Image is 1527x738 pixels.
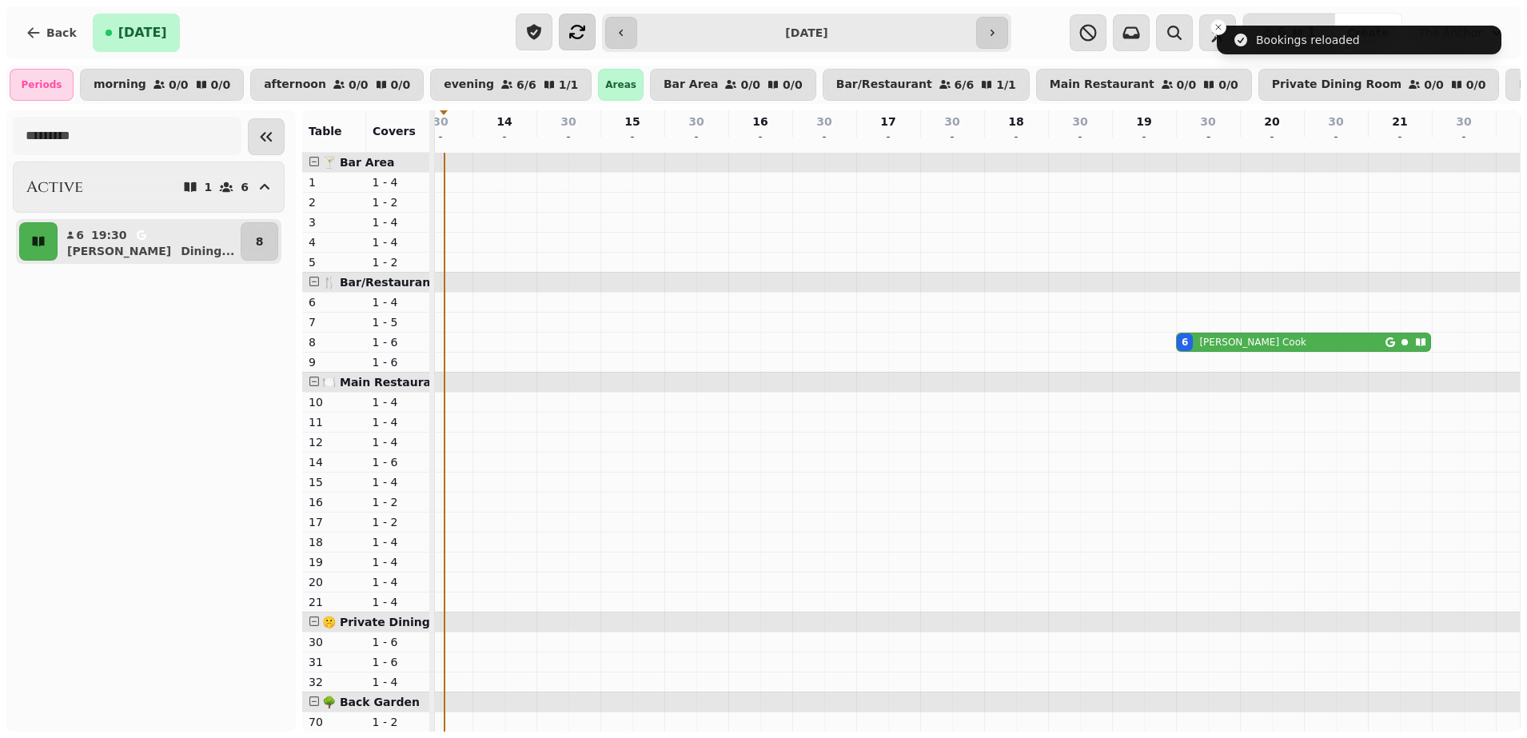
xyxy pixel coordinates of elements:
[309,294,360,310] p: 6
[309,534,360,550] p: 18
[91,227,127,243] p: 19:30
[13,14,90,52] button: Back
[373,534,424,550] p: 1 - 4
[752,114,767,130] p: 16
[1072,114,1087,130] p: 30
[626,133,639,149] p: 0
[1266,133,1278,149] p: 0
[309,674,360,690] p: 32
[373,314,424,330] p: 1 - 5
[211,79,231,90] p: 0 / 0
[1138,133,1150,149] p: 0
[444,78,494,91] p: evening
[80,69,244,101] button: morning0/00/0
[322,376,445,389] span: 🍽️ Main Restaurant
[309,414,360,430] p: 11
[309,254,360,270] p: 5
[1202,133,1214,149] p: 6
[309,354,360,370] p: 9
[322,156,394,169] span: 🍸 Bar Area
[309,494,360,510] p: 16
[1008,114,1023,130] p: 18
[430,69,592,101] button: evening6/61/1
[433,114,448,130] p: 30
[373,514,424,530] p: 1 - 2
[373,494,424,510] p: 1 - 2
[373,634,424,650] p: 1 - 6
[75,227,85,243] p: 6
[1258,69,1500,101] button: Private Dining Room0/00/0
[1456,114,1471,130] p: 30
[1424,79,1444,90] p: 0 / 0
[309,434,360,450] p: 12
[322,696,420,708] span: 🌳 Back Garden
[1050,78,1154,91] p: Main Restaurant
[373,434,424,450] p: 1 - 4
[1330,133,1342,149] p: 0
[498,133,511,149] p: 0
[373,354,424,370] p: 1 - 6
[373,654,424,670] p: 1 - 6
[309,574,360,590] p: 20
[664,78,719,91] p: Bar Area
[880,114,895,130] p: 17
[754,133,767,149] p: 0
[373,454,424,470] p: 1 - 6
[740,79,760,90] p: 0 / 0
[391,79,411,90] p: 0 / 0
[823,69,1030,101] button: Bar/Restaurant6/61/1
[309,234,360,250] p: 4
[309,474,360,490] p: 15
[248,118,285,155] button: Collapse sidebar
[309,714,360,730] p: 70
[373,414,424,430] p: 1 - 4
[1256,32,1360,48] div: Bookings reloaded
[1210,19,1226,35] button: Close toast
[1457,133,1470,149] p: 0
[118,26,167,39] span: [DATE]
[256,233,264,249] p: 8
[322,616,469,628] span: 🤫 Private Dining Room
[882,133,895,149] p: 0
[624,114,640,130] p: 15
[309,125,342,138] span: Table
[688,114,704,130] p: 30
[373,674,424,690] p: 1 - 4
[1177,79,1197,90] p: 0 / 0
[818,133,831,149] p: 0
[309,334,360,350] p: 8
[169,79,189,90] p: 0 / 0
[349,79,369,90] p: 0 / 0
[836,78,932,91] p: Bar/Restaurant
[373,714,424,730] p: 1 - 2
[373,334,424,350] p: 1 - 6
[1393,133,1406,149] p: 0
[1264,114,1279,130] p: 20
[496,114,512,130] p: 14
[373,394,424,410] p: 1 - 4
[944,114,959,130] p: 30
[1074,133,1086,149] p: 0
[241,222,278,261] button: 8
[309,214,360,230] p: 3
[946,133,959,149] p: 0
[373,254,424,270] p: 1 - 2
[1199,336,1306,349] p: [PERSON_NAME] Cook
[309,454,360,470] p: 14
[559,79,579,90] p: 1 / 1
[1010,133,1023,149] p: 0
[93,14,180,52] button: [DATE]
[434,133,447,149] p: 0
[1218,79,1238,90] p: 0 / 0
[562,133,575,149] p: 0
[241,182,249,193] p: 6
[309,654,360,670] p: 31
[94,78,146,91] p: morning
[61,222,237,261] button: 619:30[PERSON_NAME]Dining...
[309,394,360,410] p: 10
[309,314,360,330] p: 7
[690,133,703,149] p: 0
[181,243,234,259] p: Dining ...
[309,194,360,210] p: 2
[309,594,360,610] p: 21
